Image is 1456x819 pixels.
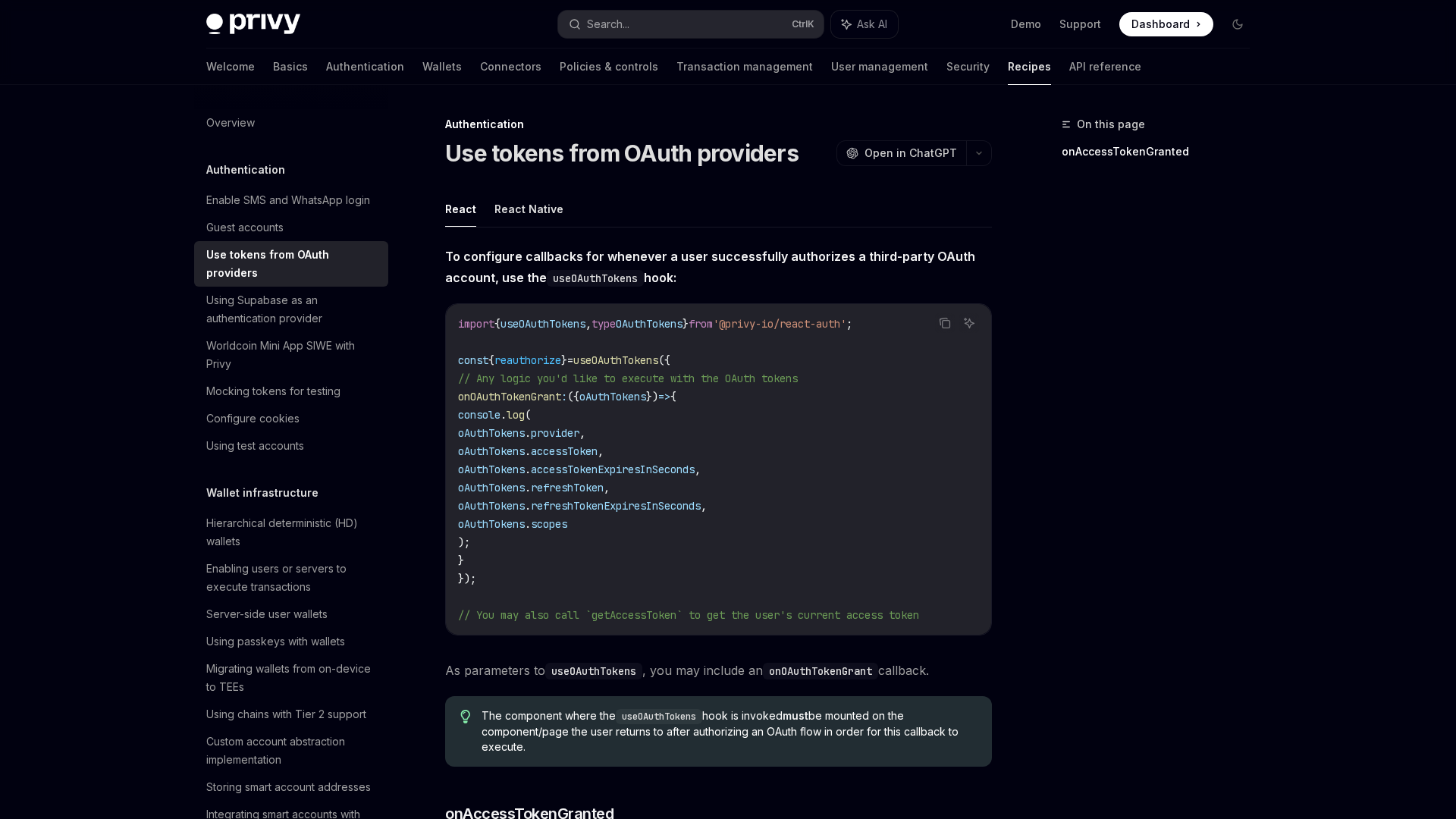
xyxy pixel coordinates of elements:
span: refreshToken [531,481,604,494]
a: Using Supabase as an authentication provider [194,287,388,332]
span: The component where the hook is invoked be mounted on the component/page the user returns to afte... [482,708,977,755]
span: oAuthTokens [458,499,525,513]
span: } [458,554,464,567]
div: Configure cookies [206,409,300,428]
code: useOAuthTokens [547,270,644,287]
h1: Use tokens from OAuth providers [445,140,799,167]
a: Recipes [1008,49,1051,85]
span: { [494,317,500,331]
span: accessToken [531,444,598,458]
a: Custom account abstraction implementation [194,728,388,773]
span: As parameters to , you may include an callback. [445,660,992,681]
a: Using test accounts [194,432,388,460]
a: Dashboard [1119,12,1213,36]
a: Demo [1011,17,1041,32]
span: oAuthTokens [458,444,525,458]
div: Mocking tokens for testing [206,382,340,400]
a: Storing smart account addresses [194,773,388,801]
span: , [695,463,701,476]
a: Using passkeys with wallets [194,628,388,655]
button: Copy the contents from the code block [935,313,955,333]
div: Overview [206,114,255,132]
a: API reference [1069,49,1141,85]
button: Toggle dark mode [1225,12,1250,36]
span: scopes [531,517,567,531]
svg: Tip [460,710,471,723]
a: Enable SMS and WhatsApp login [194,187,388,214]
a: Worldcoin Mini App SIWE with Privy [194,332,388,378]
a: Basics [273,49,308,85]
a: Enabling users or servers to execute transactions [194,555,388,601]
div: Server-side user wallets [206,605,328,623]
div: Using chains with Tier 2 support [206,705,366,723]
span: from [689,317,713,331]
a: Transaction management [676,49,813,85]
button: React [445,191,476,227]
span: , [701,499,707,513]
a: Hierarchical deterministic (HD) wallets [194,510,388,555]
span: onOAuthTokenGrant [458,390,561,403]
span: . [525,444,531,458]
span: useOAuthTokens [573,353,658,367]
div: Guest accounts [206,218,284,237]
span: }) [646,390,658,403]
span: Dashboard [1131,17,1190,32]
span: On this page [1077,115,1145,133]
span: reauthorize [494,353,561,367]
span: '@privy-io/react-auth' [713,317,846,331]
span: useOAuthTokens [500,317,585,331]
span: { [670,390,676,403]
span: OAuthTokens [616,317,682,331]
div: Using passkeys with wallets [206,632,345,651]
a: Welcome [206,49,255,85]
span: } [561,353,567,367]
span: , [579,426,585,440]
a: Using chains with Tier 2 support [194,701,388,728]
h5: Wallet infrastructure [206,484,318,502]
code: useOAuthTokens [616,709,702,724]
a: Support [1059,17,1101,32]
a: Guest accounts [194,214,388,241]
span: ({ [658,353,670,367]
span: // You may also call `getAccessToken` to get the user's current access token [458,608,919,622]
span: . [525,499,531,513]
div: Storing smart account addresses [206,778,371,796]
a: Policies & controls [560,49,658,85]
a: User management [831,49,928,85]
div: Using test accounts [206,437,304,455]
span: ; [846,317,852,331]
span: . [500,408,507,422]
span: , [604,481,610,494]
span: Ask AI [857,17,887,32]
div: Use tokens from OAuth providers [206,246,379,282]
code: onOAuthTokenGrant [763,663,878,679]
span: provider [531,426,579,440]
h5: Authentication [206,161,285,179]
span: }); [458,572,476,585]
img: dark logo [206,14,300,35]
span: . [525,517,531,531]
span: oAuthTokens [458,463,525,476]
div: Migrating wallets from on-device to TEEs [206,660,379,696]
span: , [585,317,591,331]
span: import [458,317,494,331]
a: onAccessTokenGranted [1062,140,1262,164]
a: Configure cookies [194,405,388,432]
a: Wallets [422,49,462,85]
a: Overview [194,109,388,136]
span: oAuthTokens [458,426,525,440]
a: Connectors [480,49,541,85]
a: Security [946,49,990,85]
span: . [525,481,531,494]
div: Using Supabase as an authentication provider [206,291,379,328]
span: Open in ChatGPT [864,146,957,161]
div: Custom account abstraction implementation [206,733,379,769]
span: . [525,463,531,476]
span: { [488,353,494,367]
button: Ask AI [959,313,979,333]
span: ( [525,408,531,422]
span: => [658,390,670,403]
span: , [598,444,604,458]
span: = [567,353,573,367]
a: Mocking tokens for testing [194,378,388,405]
